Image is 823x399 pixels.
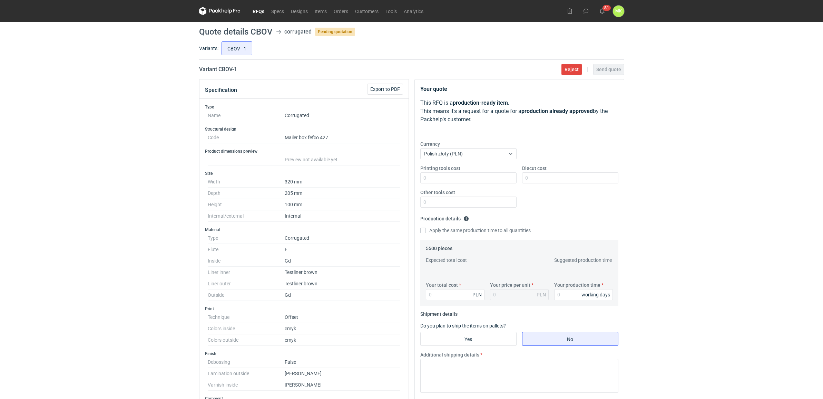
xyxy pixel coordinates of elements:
[208,244,285,255] dt: Flute
[285,334,400,346] dd: cmyk
[285,267,400,278] dd: Testliner brown
[249,7,268,15] a: RFQs
[285,289,400,301] dd: Gd
[199,28,273,36] h1: Quote details CBOV
[208,323,285,334] dt: Colors inside
[208,176,285,188] dt: Width
[268,7,287,15] a: Specs
[596,67,621,72] span: Send quote
[490,282,530,288] label: Your price per unit
[199,7,241,15] svg: Packhelp Pro
[208,278,285,289] dt: Liner outer
[205,126,403,132] h3: Structural design
[205,227,403,232] h3: Material
[597,6,608,17] button: 81
[208,334,285,346] dt: Colors outside
[521,108,593,114] strong: production already approved
[561,64,582,75] button: Reject
[285,368,400,379] dd: [PERSON_NAME]
[522,332,618,346] label: No
[472,291,482,298] div: PLN
[208,188,285,199] dt: Depth
[208,199,285,210] dt: Height
[285,110,400,121] dd: Corrugated
[208,267,285,278] dt: Liner inner
[420,189,455,196] label: Other tools cost
[352,7,382,15] a: Customers
[311,7,330,15] a: Items
[420,213,469,221] legend: Production details
[424,151,463,156] span: Polish złoty (PLN)
[426,282,458,288] label: Your total cost
[420,99,618,124] p: This RFQ is a . This means it's a request for a quote for a by the Packhelp's customer.
[420,165,460,172] label: Printing tools cost
[554,264,613,271] p: -
[205,104,403,110] h3: Type
[285,210,400,222] dd: Internal
[208,357,285,368] dt: Debossing
[284,28,312,36] div: corrugated
[205,149,403,154] h3: Product dimensions preview
[426,289,484,300] input: 0
[581,291,610,298] div: working days
[285,244,400,255] dd: E
[420,332,517,346] label: Yes
[554,282,600,288] label: Your production time
[208,232,285,244] dt: Type
[205,171,403,176] h3: Size
[426,243,452,251] legend: 5500 pieces
[285,255,400,267] dd: Gd
[285,199,400,210] dd: 100 mm
[285,323,400,334] dd: cmyk
[400,7,427,15] a: Analytics
[453,99,508,106] strong: production-ready item
[522,172,618,183] input: 0
[208,379,285,391] dt: Varnish inside
[426,264,484,271] p: -
[420,197,517,208] input: 0
[285,132,400,143] dd: Mailer box fefco 427
[522,165,547,172] label: Diecut cost
[285,357,400,368] dd: False
[370,87,400,92] span: Export to PDF
[208,132,285,143] dt: Code
[222,41,252,55] label: CBOV - 1
[285,312,400,323] dd: Offset
[420,172,517,183] input: 0
[208,110,285,121] dt: Name
[565,67,579,72] span: Reject
[199,65,237,74] h2: Variant CBOV - 1
[208,289,285,301] dt: Outside
[285,232,400,244] dd: Corrugated
[554,289,613,300] input: 0
[208,312,285,323] dt: Technique
[554,257,612,264] label: Suggested production time
[420,227,531,234] label: Apply the same production time to all quantities
[613,6,624,17] div: Martyna Kasperska
[420,323,506,329] label: Do you plan to ship the items on pallets?
[285,188,400,199] dd: 205 mm
[420,351,479,358] label: Additional shipping details
[537,291,546,298] div: PLN
[420,308,458,317] legend: Shipment details
[593,64,624,75] button: Send quote
[613,6,624,17] button: MK
[330,7,352,15] a: Orders
[199,45,218,52] label: Variants:
[208,210,285,222] dt: Internal/external
[420,141,440,148] label: Currency
[285,379,400,391] dd: [PERSON_NAME]
[205,82,237,98] button: Specification
[205,306,403,312] h3: Print
[285,176,400,188] dd: 320 mm
[426,257,467,264] label: Expected total cost
[382,7,400,15] a: Tools
[287,7,311,15] a: Designs
[285,157,339,162] span: Preview not available yet.
[205,351,403,357] h3: Finish
[285,278,400,289] dd: Testliner brown
[420,86,447,92] strong: Your quote
[208,255,285,267] dt: Inside
[367,84,403,95] button: Export to PDF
